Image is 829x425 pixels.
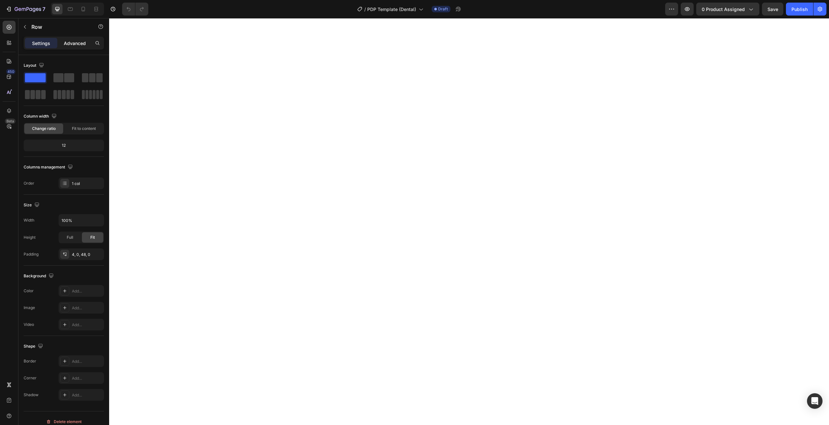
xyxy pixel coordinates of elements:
[25,141,103,150] div: 12
[24,342,44,351] div: Shape
[24,305,35,311] div: Image
[72,392,102,398] div: Add...
[122,3,148,16] div: Undo/Redo
[72,305,102,311] div: Add...
[807,393,823,409] div: Open Intercom Messenger
[72,181,102,187] div: 1 col
[31,23,86,31] p: Row
[24,112,58,121] div: Column width
[24,358,36,364] div: Border
[24,235,36,240] div: Height
[32,40,50,47] p: Settings
[72,126,96,132] span: Fit to content
[364,6,366,13] span: /
[438,6,448,12] span: Draft
[24,288,34,294] div: Color
[6,69,16,74] div: 450
[24,272,55,281] div: Background
[109,18,829,425] iframe: Design area
[24,180,34,186] div: Order
[24,322,34,327] div: Video
[367,6,416,13] span: PDP Template (Dental)
[24,375,37,381] div: Corner
[24,163,74,172] div: Columns management
[59,214,104,226] input: Auto
[786,3,813,16] button: Publish
[5,119,16,124] div: Beta
[72,322,102,328] div: Add...
[3,3,48,16] button: 7
[702,6,745,13] span: 0 product assigned
[24,392,39,398] div: Shadow
[42,5,45,13] p: 7
[32,126,56,132] span: Change ratio
[762,3,783,16] button: Save
[72,288,102,294] div: Add...
[24,61,45,70] div: Layout
[24,251,39,257] div: Padding
[767,6,778,12] span: Save
[696,3,759,16] button: 0 product assigned
[24,217,34,223] div: Width
[67,235,73,240] span: Full
[72,252,102,258] div: 4, 0, 48, 0
[64,40,86,47] p: Advanced
[90,235,95,240] span: Fit
[72,375,102,381] div: Add...
[791,6,808,13] div: Publish
[24,201,41,210] div: Size
[72,359,102,364] div: Add...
